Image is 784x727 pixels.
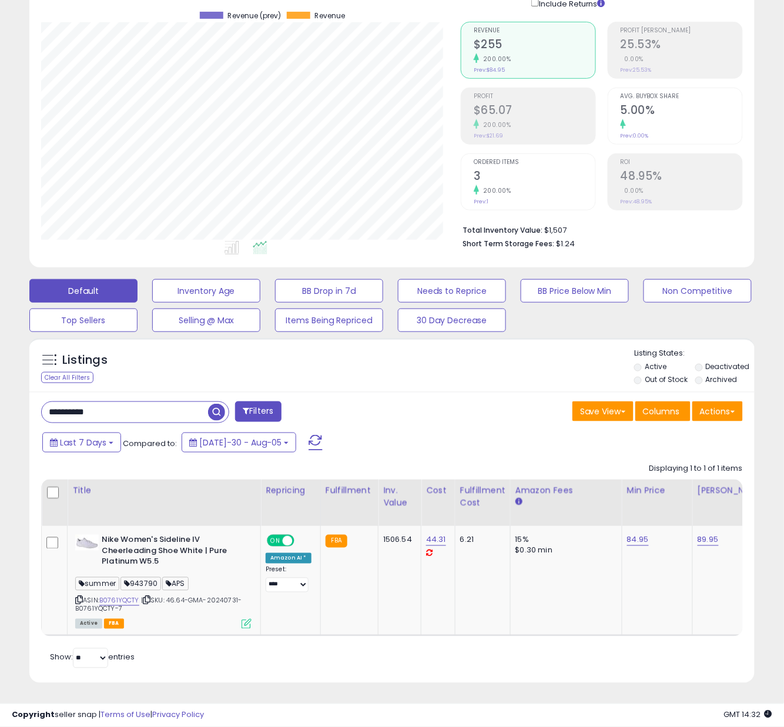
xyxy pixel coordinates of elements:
[162,577,189,591] span: APS
[62,352,108,368] h5: Listings
[621,159,742,166] span: ROI
[275,309,383,332] button: Items Being Repriced
[398,309,506,332] button: 30 Day Decrease
[383,535,412,545] div: 1506.54
[621,198,652,205] small: Prev: 48.95%
[474,159,595,166] span: Ordered Items
[383,484,416,509] div: Inv. value
[698,484,768,497] div: [PERSON_NAME]
[515,497,522,507] small: Amazon Fees.
[104,619,124,629] span: FBA
[75,535,99,551] img: 31djjUdQ9IL._SL40_.jpg
[12,709,55,721] strong: Copyright
[199,437,282,448] span: [DATE]-30 - Aug-05
[60,437,106,448] span: Last 7 Days
[460,484,505,509] div: Fulfillment Cost
[266,553,311,564] div: Amazon AI *
[266,566,311,592] div: Preset:
[479,55,511,63] small: 200.00%
[706,374,738,384] label: Archived
[227,12,281,20] span: Revenue (prev)
[29,279,138,303] button: Default
[621,186,644,195] small: 0.00%
[634,348,755,359] p: Listing States:
[474,38,595,53] h2: $255
[75,535,252,628] div: ASIN:
[152,279,260,303] button: Inventory Age
[12,710,204,721] div: seller snap | |
[75,577,119,591] span: summer
[515,535,613,545] div: 15%
[463,239,554,249] b: Short Term Storage Fees:
[621,66,652,73] small: Prev: 25.53%
[627,484,688,497] div: Min Price
[479,186,511,195] small: 200.00%
[99,596,139,606] a: B0761YQCTY
[479,120,511,129] small: 200.00%
[42,433,121,453] button: Last 7 Days
[41,372,93,383] div: Clear All Filters
[621,28,742,34] span: Profit [PERSON_NAME]
[268,536,283,546] span: ON
[123,438,177,449] span: Compared to:
[645,374,688,384] label: Out of Stock
[235,401,281,422] button: Filters
[314,12,345,20] span: Revenue
[474,198,488,205] small: Prev: 1
[645,361,666,371] label: Active
[102,535,244,571] b: Nike Women's Sideline IV Cheerleading Shoe White | Pure Platinum W5.5
[293,536,311,546] span: OFF
[29,309,138,332] button: Top Sellers
[521,279,629,303] button: BB Price Below Min
[460,535,501,545] div: 6.21
[621,169,742,185] h2: 48.95%
[474,103,595,119] h2: $65.07
[621,93,742,100] span: Avg. Buybox Share
[463,225,542,235] b: Total Inventory Value:
[152,709,204,721] a: Privacy Policy
[152,309,260,332] button: Selling @ Max
[515,484,617,497] div: Amazon Fees
[698,534,719,546] a: 89.95
[643,406,680,417] span: Columns
[635,401,691,421] button: Columns
[474,132,503,139] small: Prev: $21.69
[692,401,743,421] button: Actions
[100,709,150,721] a: Terms of Use
[426,534,446,546] a: 44.31
[275,279,383,303] button: BB Drop in 7d
[474,28,595,34] span: Revenue
[556,238,575,249] span: $1.24
[398,279,506,303] button: Needs to Reprice
[75,596,242,614] span: | SKU: 46.64-GMA-20240731-B0761YQCTY-7
[621,55,644,63] small: 0.00%
[706,361,750,371] label: Deactivated
[426,484,450,497] div: Cost
[326,484,373,497] div: Fulfillment
[75,619,102,629] span: All listings currently available for purchase on Amazon
[266,484,316,497] div: Repricing
[474,169,595,185] h2: 3
[120,577,161,591] span: 943790
[621,38,742,53] h2: 25.53%
[182,433,296,453] button: [DATE]-30 - Aug-05
[644,279,752,303] button: Non Competitive
[72,484,256,497] div: Title
[572,401,634,421] button: Save View
[627,534,649,546] a: 84.95
[515,545,613,556] div: $0.30 min
[649,463,743,474] div: Displaying 1 to 1 of 1 items
[621,103,742,119] h2: 5.00%
[621,132,649,139] small: Prev: 0.00%
[474,66,505,73] small: Prev: $84.95
[50,652,135,663] span: Show: entries
[463,222,734,236] li: $1,507
[474,93,595,100] span: Profit
[724,709,772,721] span: 2025-08-13 14:32 GMT
[326,535,347,548] small: FBA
